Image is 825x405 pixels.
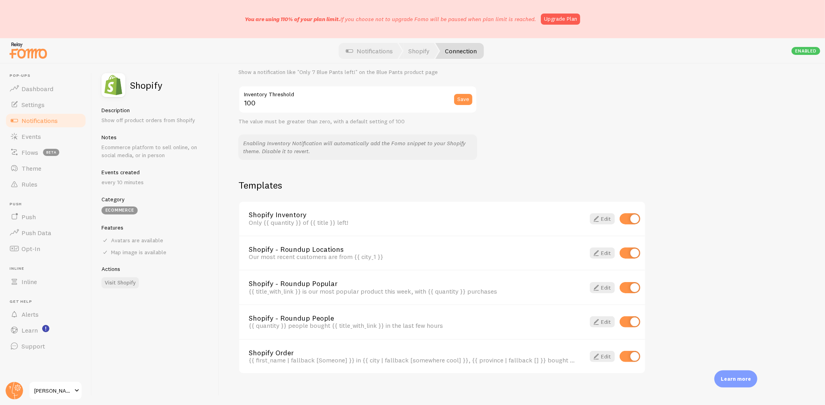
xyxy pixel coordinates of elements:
span: Inline [10,266,87,271]
div: {{ quantity }} people bought {{ title_with_link }} in the last few hours [249,322,575,329]
a: Shopify - Roundup Popular [249,280,575,287]
div: Show a notification like "Only 7 Blue Pants left!" on the Blue Pants product page [238,69,477,76]
a: Rules [5,176,87,192]
a: Dashboard [5,81,87,97]
div: Learn more [714,370,757,387]
p: every 10 minutes [101,178,209,186]
span: Events [21,132,41,140]
a: Events [5,129,87,144]
a: Settings [5,97,87,113]
button: Save [454,94,472,105]
div: Our most recent customers are from {{ city_1 }} [249,253,575,260]
img: fomo-relay-logo-orange.svg [8,40,48,60]
span: Flows [21,148,38,156]
span: beta [43,149,59,156]
a: Inline [5,274,87,290]
div: Avatars are available [101,237,209,244]
p: Show off product orders from Shopify [101,116,209,124]
a: Edit [590,282,615,293]
span: You are using 110% of your plan limit. [245,16,340,23]
h5: Events created [101,169,209,176]
span: Opt-In [21,245,40,253]
h5: Category [101,196,209,203]
span: [PERSON_NAME] TOYS [34,386,72,395]
a: Alerts [5,306,87,322]
a: Learn [5,322,87,338]
span: Alerts [21,310,39,318]
span: Push [21,213,36,221]
a: Edit [590,213,615,224]
p: Enabling Inventory Notification will automatically add the Fomo snippet to your Shopify theme. Di... [243,139,472,155]
a: Edit [590,247,615,259]
a: Shopify - Roundup People [249,315,575,322]
h5: Actions [101,265,209,273]
span: Support [21,342,45,350]
h5: Notes [101,134,209,141]
a: Shopify - Roundup Locations [249,246,575,253]
a: Edit [590,351,615,362]
span: Dashboard [21,85,53,93]
p: Ecommerce platform to sell online, on social media, or in person [101,143,209,159]
span: Push [10,202,87,207]
a: Push [5,209,87,225]
span: Notifications [21,117,58,125]
span: Pop-ups [10,73,87,78]
label: Inventory Threshold [238,86,477,99]
img: fomo_icons_shopify.svg [101,73,125,97]
div: The value must be greater than zero, with a default setting of 100 [238,118,477,125]
p: Learn more [721,375,751,383]
h2: Shopify [130,80,162,90]
a: Push Data [5,225,87,241]
svg: <p>Watch New Feature Tutorials!</p> [42,325,49,332]
div: {{ title_with_link }} is our most popular product this week, with {{ quantity }} purchases [249,288,575,295]
a: Shopify Inventory [249,211,575,218]
span: Learn [21,326,38,334]
a: Upgrade Plan [541,14,580,25]
div: Only {{ quantity }} of {{ title }} left! [249,219,575,226]
span: Inline [21,278,37,286]
a: Opt-In [5,241,87,257]
div: eCommerce [101,206,138,214]
a: Edit [590,316,615,327]
h5: Description [101,107,209,114]
a: Visit Shopify [101,277,139,288]
span: Rules [21,180,37,188]
a: Flows beta [5,144,87,160]
a: Shopify Order [249,349,575,356]
h5: Features [101,224,209,231]
span: Settings [21,101,45,109]
a: Notifications [5,113,87,129]
div: Map image is available [101,249,209,256]
a: Support [5,338,87,354]
p: If you choose not to upgrade Fomo will be paused when plan limit is reached. [245,15,536,23]
span: Get Help [10,299,87,304]
a: Theme [5,160,87,176]
a: [PERSON_NAME] TOYS [29,381,82,400]
h2: Templates [238,179,646,191]
span: Push Data [21,229,51,237]
div: {{ first_name | fallback [Someone] }} in {{ city | fallback [somewhere cool] }}, {{ province | fa... [249,356,575,364]
span: Theme [21,164,41,172]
